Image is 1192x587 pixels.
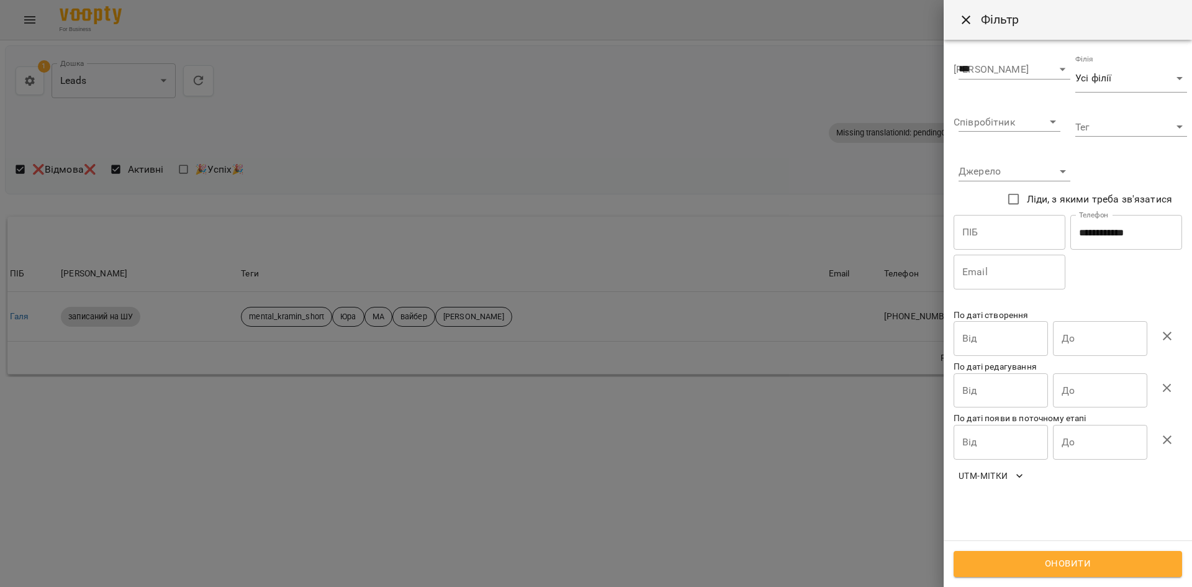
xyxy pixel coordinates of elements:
p: По даті редагування [954,361,1182,373]
span: Ліди, з якими треба зв'язатися [1027,192,1172,207]
p: По даті появи в поточному етапі [954,412,1182,425]
div: Усі філії [1075,65,1187,93]
label: [PERSON_NAME] [954,65,1029,75]
button: Оновити [954,551,1182,577]
label: Філія [1075,56,1093,63]
span: UTM-мітки [959,468,1023,483]
span: Оновити [967,556,1168,572]
button: Close [951,5,981,35]
p: По даті створення [954,309,1182,322]
label: Співробітник [954,117,1015,127]
button: UTM-мітки [954,465,1028,487]
span: Усі філії [1075,71,1172,86]
h6: Фільтр [981,10,1177,29]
